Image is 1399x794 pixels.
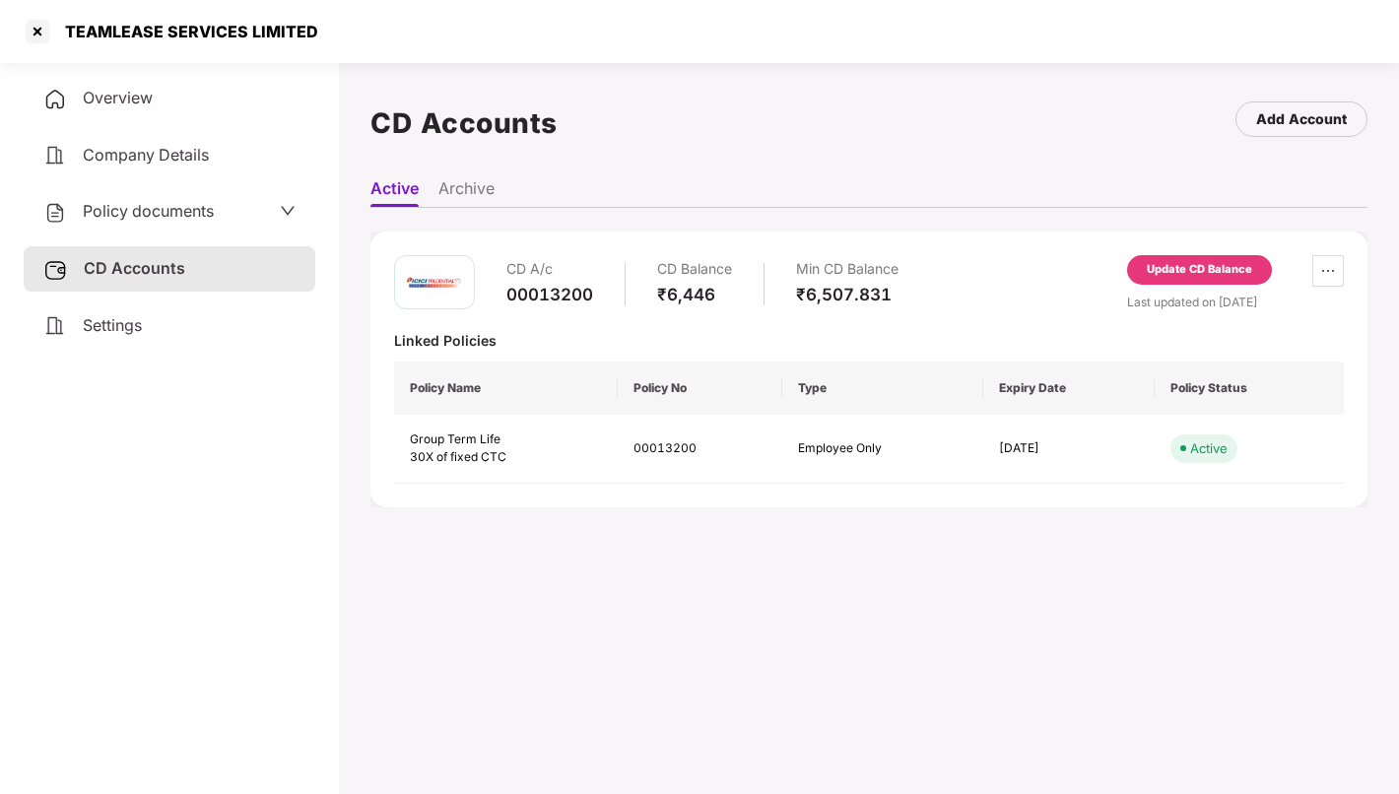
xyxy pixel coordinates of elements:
[43,201,67,225] img: svg+xml;base64,PHN2ZyB4bWxucz0iaHR0cDovL3d3dy53My5vcmcvMjAwMC9zdmciIHdpZHRoPSIyNCIgaGVpZ2h0PSIyNC...
[83,201,214,221] span: Policy documents
[280,203,296,219] span: down
[410,449,506,464] span: 30X of fixed CTC
[657,284,732,305] div: ₹6,446
[394,362,618,415] th: Policy Name
[438,178,495,207] li: Archive
[983,362,1155,415] th: Expiry Date
[618,415,782,485] td: 00013200
[1147,261,1252,279] div: Update CD Balance
[1190,438,1228,458] div: Active
[796,255,899,284] div: Min CD Balance
[43,144,67,167] img: svg+xml;base64,PHN2ZyB4bWxucz0iaHR0cDovL3d3dy53My5vcmcvMjAwMC9zdmciIHdpZHRoPSIyNCIgaGVpZ2h0PSIyNC...
[1256,108,1347,130] div: Add Account
[1313,263,1343,279] span: ellipsis
[83,88,153,107] span: Overview
[983,415,1155,485] td: [DATE]
[1155,362,1344,415] th: Policy Status
[394,331,1344,350] div: Linked Policies
[43,88,67,111] img: svg+xml;base64,PHN2ZyB4bWxucz0iaHR0cDovL3d3dy53My5vcmcvMjAwMC9zdmciIHdpZHRoPSIyNCIgaGVpZ2h0PSIyNC...
[83,145,209,165] span: Company Details
[405,253,464,312] img: iciciprud.png
[796,284,899,305] div: ₹6,507.831
[618,362,782,415] th: Policy No
[798,439,967,458] div: Employee Only
[657,255,732,284] div: CD Balance
[43,314,67,338] img: svg+xml;base64,PHN2ZyB4bWxucz0iaHR0cDovL3d3dy53My5vcmcvMjAwMC9zdmciIHdpZHRoPSIyNCIgaGVpZ2h0PSIyNC...
[410,430,602,449] div: Group Term Life
[506,284,593,305] div: 00013200
[782,362,983,415] th: Type
[370,101,558,145] h1: CD Accounts
[370,178,419,207] li: Active
[506,255,593,284] div: CD A/c
[53,22,318,41] div: TEAMLEASE SERVICES LIMITED
[43,258,68,282] img: svg+xml;base64,PHN2ZyB3aWR0aD0iMjUiIGhlaWdodD0iMjQiIHZpZXdCb3g9IjAgMCAyNSAyNCIgZmlsbD0ibm9uZSIgeG...
[84,258,185,278] span: CD Accounts
[1127,293,1344,311] div: Last updated on [DATE]
[83,315,142,335] span: Settings
[1312,255,1344,287] button: ellipsis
